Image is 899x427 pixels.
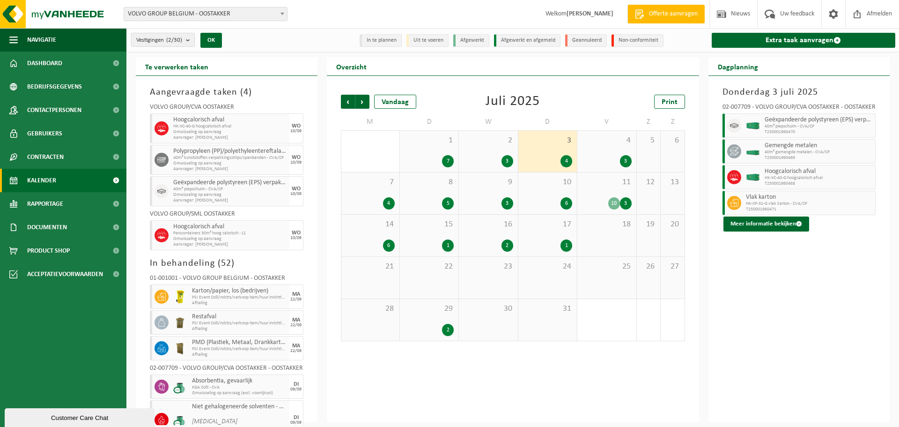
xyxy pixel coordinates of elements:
[346,219,395,230] span: 14
[400,113,459,130] td: D
[173,155,287,161] span: 40m³ kunststoffen verpakkingsstrips/spanbanden - CVA/CP
[464,219,513,230] span: 16
[346,177,395,187] span: 7
[150,275,303,285] div: 01-001001 - VOLVO GROUP BELGIUM - OOSTAKKER
[173,380,187,394] img: PB-OT-0200-CU
[290,236,302,240] div: 10/09
[150,211,303,220] div: VOLVO GROUP/SML OOSTAKKER
[405,135,454,146] span: 1
[173,148,287,155] span: Polypropyleen (PP)/polyethyleentereftalaat (PET) spanbanden
[501,197,513,210] div: 3
[665,262,679,272] span: 27
[518,113,577,130] td: D
[192,385,287,390] span: KGA Colli - CVA
[765,124,873,129] span: 40m³ piepschuim - CVA/CP
[192,321,287,326] span: PSI Event Colli/rolctrs/verkoop item/huur inrichting event
[290,349,302,353] div: 22/09
[136,33,182,47] span: Vestigingen
[173,166,287,172] span: Aanvrager: [PERSON_NAME]
[765,150,873,155] span: 40m³ gemengde metalen - CVA/CP
[27,145,64,169] span: Contracten
[582,177,631,187] span: 11
[627,5,705,23] a: Offerte aanvragen
[746,122,760,129] img: HK-XC-40-GN-00
[712,33,896,48] a: Extra taak aanvragen
[327,57,376,75] h2: Overzicht
[173,231,287,236] span: Perscontainers 30m³ hoog calorisch - LS
[641,219,656,230] span: 19
[173,129,287,135] span: Omwisseling op aanvraag
[486,95,540,109] div: Juli 2025
[577,113,636,130] td: V
[665,219,679,230] span: 20
[290,323,302,328] div: 22/09
[560,155,572,167] div: 4
[341,113,400,130] td: M
[27,169,56,192] span: Kalender
[661,113,685,130] td: Z
[765,175,873,181] span: HK-XC-40-G hoogcalorisch afval
[5,406,156,427] iframe: chat widget
[582,135,631,146] span: 4
[221,259,231,268] span: 52
[746,201,873,207] span: HK-XP-32-G vlak karton - CVA/CP
[459,113,518,130] td: W
[765,155,873,161] span: T250001960469
[192,352,287,358] span: Afhaling
[708,57,767,75] h2: Dagplanning
[150,85,303,99] h3: Aangevraagde taken ( )
[442,240,454,252] div: 1
[405,219,454,230] span: 15
[501,240,513,252] div: 2
[523,219,572,230] span: 17
[173,116,287,124] span: Hoogcalorisch afval
[374,95,416,109] div: Vandaag
[722,85,876,99] h3: Donderdag 3 juli 2025
[192,390,287,396] span: Omwisseling op aanvraag (excl. voorrijkost)
[723,217,809,232] button: Meer informatie bekijken
[560,197,572,210] div: 6
[173,236,287,242] span: Omwisseling op aanvraag
[765,168,873,175] span: Hoogcalorisch afval
[608,197,620,210] div: 10
[665,177,679,187] span: 13
[383,240,395,252] div: 6
[292,230,301,236] div: WO
[464,135,513,146] span: 2
[346,262,395,272] span: 21
[501,155,513,167] div: 3
[173,290,187,304] img: WB-0240-HPE-YW-01
[200,33,222,48] button: OK
[294,382,299,387] div: DI
[405,177,454,187] span: 8
[192,313,287,321] span: Restafval
[346,304,395,314] span: 28
[243,88,249,97] span: 4
[192,326,287,332] span: Afhaling
[192,418,237,425] i: [MEDICAL_DATA]
[355,95,369,109] span: Volgende
[173,341,187,355] img: IC-WB-0180-WD-11
[27,75,82,98] span: Bedrijfsgegevens
[27,98,81,122] span: Contactpersonen
[173,192,287,198] span: Omwisseling op aanvraag
[464,304,513,314] span: 30
[383,197,395,210] div: 4
[192,377,287,385] span: Absorbentia, gevaarlijk
[665,135,679,146] span: 6
[765,181,873,187] span: T250001960468
[192,346,287,352] span: PSI Event Colli/rolctrs/verkoop item/huur inrichting event
[523,262,572,272] span: 24
[290,129,302,134] div: 10/09
[746,148,760,155] img: HK-XC-20-GN-00
[124,7,287,21] span: VOLVO GROUP BELGIUM - OOSTAKKER
[292,343,300,349] div: MA
[292,317,300,323] div: MA
[27,262,103,286] span: Acceptatievoorwaarden
[464,177,513,187] span: 9
[641,135,656,146] span: 5
[173,135,287,141] span: Aanvrager: [PERSON_NAME]
[341,95,355,109] span: Vorige
[494,34,560,47] li: Afgewerkt en afgemeld
[620,155,632,167] div: 3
